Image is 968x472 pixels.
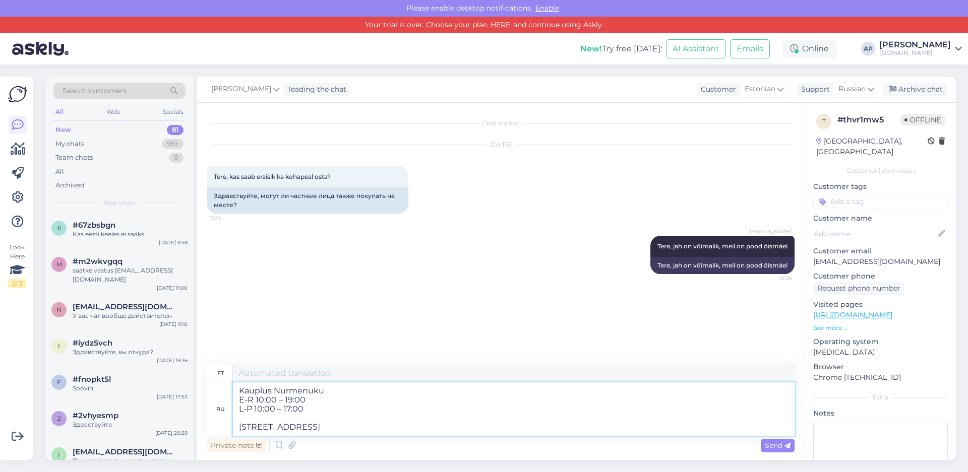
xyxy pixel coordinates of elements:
[754,275,792,282] span: 12:26
[900,114,945,125] span: Offline
[73,230,188,239] div: Kas eesti keeles ei saaks
[73,375,111,384] span: #fnopkt5l
[73,221,115,230] span: #67zbsbgn
[813,310,892,319] a: [URL][DOMAIN_NAME]
[813,282,904,295] div: Request phone number
[8,243,26,288] div: Look Here
[813,181,948,192] p: Customer tags
[879,41,951,49] div: [PERSON_NAME]
[822,117,826,125] span: t
[56,260,62,268] span: m
[883,83,947,96] div: Archive chat
[650,257,795,274] div: Tere, jah on võimalik, meil on pood õismäel
[217,365,224,382] div: et
[813,362,948,372] p: Browser
[8,85,27,104] img: Askly Logo
[57,378,61,386] span: f
[56,306,62,313] span: n
[73,302,177,311] span: nastyxa86@list.ru
[745,84,775,95] span: Estonian
[879,41,962,57] a: [PERSON_NAME][DOMAIN_NAME]
[814,228,936,239] input: Add name
[73,311,188,320] div: У вас чат вообще действителен
[666,39,726,58] button: AI Assistant
[155,429,188,437] div: [DATE] 20:29
[57,224,61,232] span: 6
[157,393,188,400] div: [DATE] 17:53
[657,242,788,250] span: Tere, jah on võimalik, meil on pood õismäel
[211,84,271,95] span: [PERSON_NAME]
[157,284,188,292] div: [DATE] 11:00
[214,173,331,180] span: Tere, kas saab eraisik ka kohapeal osta?
[813,393,948,402] div: Extra
[73,348,188,357] div: Здравствуйте, вы откуда?
[782,40,837,58] div: Online
[207,187,408,214] div: Здравствуйте, могут ли частные лица также покупать на месте?
[488,20,513,29] a: HERE
[210,214,248,222] span: 12:14
[73,447,177,456] span: ingelik8@gmail.com
[58,342,60,350] span: i
[161,105,186,118] div: Socials
[813,246,948,256] p: Customer email
[797,84,830,95] div: Support
[861,42,875,56] div: AP
[103,198,136,208] span: New chats
[55,153,93,163] div: Team chats
[167,125,184,135] div: 81
[813,372,948,383] p: Chrome [TECHNICAL_ID]
[162,139,184,149] div: 99+
[813,336,948,347] p: Operating system
[765,441,791,450] span: Send
[104,105,122,118] div: Web
[207,439,266,452] div: Private note
[813,213,948,224] p: Customer name
[813,166,948,175] div: Customer information
[813,347,948,358] p: [MEDICAL_DATA]
[159,239,188,246] div: [DATE] 9:58
[748,228,792,235] span: [PERSON_NAME]
[55,180,85,190] div: Archived
[73,384,188,393] div: Soovin
[730,39,770,58] button: Emails
[285,84,346,95] div: leading the chat
[532,4,562,13] span: Enable
[580,44,602,53] b: New!
[169,153,184,163] div: 0
[816,136,928,157] div: [GEOGRAPHIC_DATA], [GEOGRAPHIC_DATA]
[73,266,188,284] div: saatke vastus [EMAIL_ADDRESS][DOMAIN_NAME]
[580,43,662,55] div: Try free [DATE]:
[813,299,948,310] p: Visited pages
[73,411,118,420] span: #2vhyesmp
[216,400,225,418] div: ru
[813,408,948,419] p: Notes
[233,382,795,436] textarea: Kauplus Nurmenuku E-R 10:00 – 19:00 L-P 10:00 – 17:00 [STREET_ADDRESS]
[813,323,948,332] p: See more ...
[837,114,900,126] div: # thvr1mw5
[838,84,866,95] span: Russian
[73,257,123,266] span: #m2wkvgqq
[813,271,948,282] p: Customer phone
[207,119,795,128] div: Chat started
[63,86,127,96] span: Search customers
[53,105,65,118] div: All
[8,279,26,288] div: 2 / 3
[73,339,112,348] span: #iydz5vch
[55,125,71,135] div: New
[159,320,188,328] div: [DATE] 9:10
[55,139,84,149] div: My chats
[157,357,188,364] div: [DATE] 19:36
[58,451,60,458] span: i
[57,415,61,422] span: 2
[697,84,736,95] div: Customer
[813,194,948,209] input: Add a tag
[73,420,188,429] div: Здраствуйте
[813,256,948,267] p: [EMAIL_ADDRESS][DOMAIN_NAME]
[207,140,795,149] div: [DATE]
[879,49,951,57] div: [DOMAIN_NAME]
[55,167,64,177] div: All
